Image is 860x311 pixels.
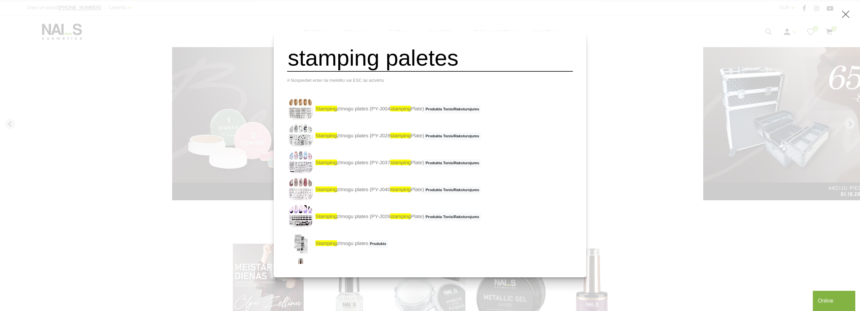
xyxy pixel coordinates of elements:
img: Metāla zīmogošanas plate. Augstas kvalitātes gravējums garantē pat vismazāko detaļu atspiedumu. P... [287,96,314,123]
span: stamping [315,213,337,219]
input: Meklēt produktus ... [287,44,573,72]
span: stamping [315,133,337,138]
span: Produkta Tonis/Raksturojums [424,132,481,140]
span: stamping [390,106,411,111]
iframe: chat widget [813,289,857,311]
img: Metāla zīmogošanas plate. Augstas kvalitātes gravējums garantē pat vismazāko detaļu atspiedumu. P... [287,203,314,230]
a: stampingDizaina laka, 12mlProdukts [287,257,398,284]
a: stampingzīmogu plates (PY-J040stampingPlate)Produkta Tonis/Raksturojums [287,176,481,203]
img: Metāla zīmogošanas plate. Augstas kvalitātes gravējums garantē pat vismazāko detaļu atspiedumu. P... [287,176,314,203]
span: stamping [390,213,411,219]
span: stamping [315,160,337,165]
span: stamping [315,240,337,246]
img: Metāla zīmogošanas plate. Augstas kvalitātes gravējums garantē pat vismazāko detaļu atspiedumu. P... [287,149,314,176]
span: Produkta Tonis/Raksturojums [424,159,481,167]
span: stamping [315,106,337,111]
a: stampingzīmogu plates (PY-J026stampingPlate)Produkta Tonis/Raksturojums [287,203,481,230]
span: # Nospiediet enter lai meklētu vai ESC lai aizvērtu [287,78,384,83]
span: stamping [390,160,411,165]
a: stampingzīmogu plates (PY-J004stampingPlate)Produkta Tonis/Raksturojums [287,96,481,123]
span: stamping [390,133,411,138]
span: Produkta Tonis/Raksturojums [424,186,481,194]
span: Produkts [368,240,388,248]
span: Produkta Tonis/Raksturojums [424,105,481,113]
a: stampingzīmogu plates (PY-J028stampingPlate)Produkta Tonis/Raksturojums [287,123,481,149]
a: stampingzīmogu platesProdukts [287,230,388,257]
span: stamping [315,186,337,192]
span: Produkta Tonis/Raksturojums [424,213,481,221]
img: Metāla zīmogošanas plate. Augstas kvalitātes gravējums garantē pat vismazāko detaļu atspiedumu. P... [287,123,314,149]
a: stampingzīmogu plates (PY-J037stampingPlate)Produkta Tonis/Raksturojums [287,149,481,176]
span: stamping [390,186,411,192]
